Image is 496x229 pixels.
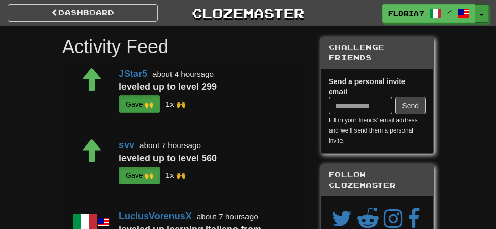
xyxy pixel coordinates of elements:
small: about 4 hours ago [152,70,214,78]
span: Floria7 [388,9,424,18]
strong: leveled up to level 560 [119,153,217,163]
small: Floria7 [165,171,185,179]
a: Dashboard [8,4,158,22]
a: LuciusVorenusX [119,211,192,221]
button: Send [395,97,426,114]
strong: leveled up to level 299 [119,81,217,92]
a: Clozemaster [173,4,323,22]
small: about 7 hours ago [139,141,201,150]
button: Gave 🙌 [119,167,160,184]
div: Challenge Friends [321,37,433,69]
a: svv [119,140,134,150]
a: JStar5 [119,69,147,79]
small: about 7 hours ago [197,212,258,221]
span: / [447,8,452,15]
button: Gave 🙌 [119,95,160,113]
strong: Send a personal invite email [329,77,406,96]
h1: Activity Feed [62,37,305,57]
small: Fill in your friends’ email address and we’ll send them a personal invite. [329,117,418,144]
small: Floria7 [165,100,185,108]
div: Follow Clozemaster [321,165,433,196]
a: Floria7 / [382,4,475,23]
